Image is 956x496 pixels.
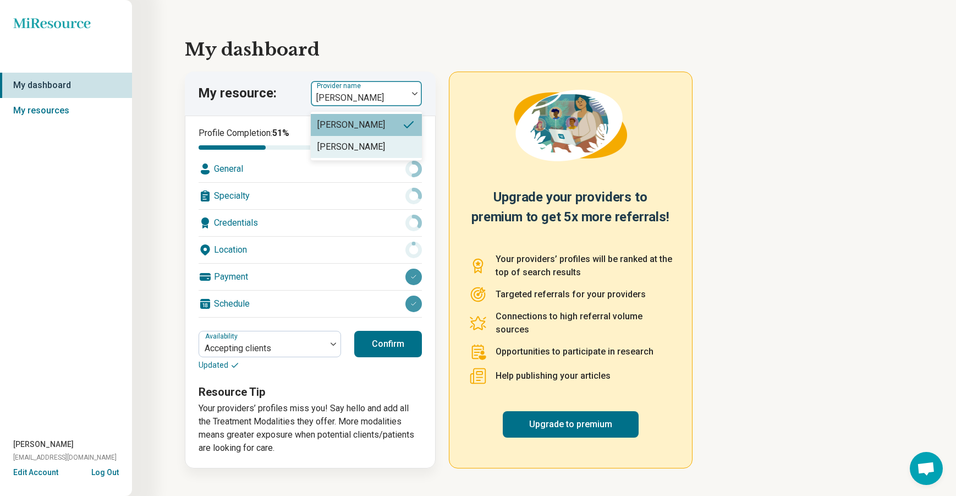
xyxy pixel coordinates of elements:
[199,237,422,263] div: Location
[91,467,119,476] button: Log Out
[13,439,74,450] span: [PERSON_NAME]
[496,288,646,301] p: Targeted referrals for your providers
[198,84,277,103] p: My resource:
[185,36,903,63] h1: My dashboard
[469,187,672,239] h2: Upgrade your providers to premium to get 5x more referrals!
[317,140,385,154] div: [PERSON_NAME]
[13,453,117,462] span: [EMAIL_ADDRESS][DOMAIN_NAME]
[503,411,639,438] a: Upgrade to premium
[199,127,330,150] div: Profile Completion:
[199,384,422,400] h3: Resource Tip
[199,264,422,290] div: Payment
[13,467,58,478] button: Edit Account
[199,210,422,236] div: Credentials
[317,118,385,132] div: [PERSON_NAME]
[199,183,422,209] div: Specialty
[496,369,611,383] p: Help publishing your articles
[317,82,363,90] label: Provider name
[199,291,422,317] div: Schedule
[272,128,289,138] span: 51 %
[199,359,341,371] p: Updated
[205,333,240,340] label: Availability
[910,452,943,485] div: Open chat
[354,331,422,357] button: Confirm
[496,253,672,279] p: Your providers’ profiles will be ranked at the top of search results
[199,156,422,182] div: General
[496,345,653,358] p: Opportunities to participate in research
[496,310,672,336] p: Connections to high referral volume sources
[199,402,422,455] p: Your providers’ profiles miss you! Say hello and add all the Treatment Modalities they offer. Mor...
